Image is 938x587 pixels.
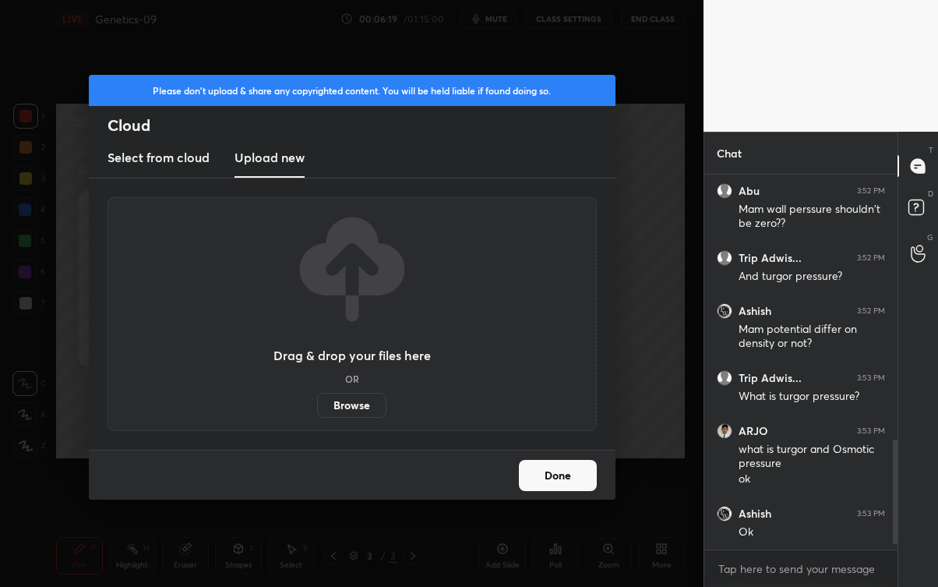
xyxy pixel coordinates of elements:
div: what is turgor and Osmotic pressure [739,442,885,472]
p: Chat [704,133,754,174]
p: G [927,232,933,243]
div: 3:53 PM [857,426,885,436]
img: default.png [717,250,732,266]
div: ok [739,472,885,487]
p: D [928,188,933,200]
div: 3:52 PM [857,253,885,263]
img: 618d3a87f3834f3ab9d82d7bd23d763a.jpg [717,303,732,319]
div: Please don't upload & share any copyrighted content. You will be held liable if found doing so. [89,75,615,106]
div: 3:53 PM [857,373,885,383]
div: 3:52 PM [857,306,885,316]
h2: Cloud [108,115,615,136]
h6: Trip Adwis... [739,251,802,265]
div: Mam potential differ on density or not? [739,322,885,352]
img: 808054d8e26e45289994f61101d61ca8.jpg [717,423,732,439]
img: default.png [717,370,732,386]
h3: Select from cloud [108,148,210,167]
div: Mam wall perssure shouldn't be zero?? [739,202,885,232]
h3: Drag & drop your files here [273,349,431,362]
h6: Abu [739,184,760,198]
p: T [929,144,933,156]
h6: Ashish [739,507,771,521]
h3: Upload new [235,148,305,167]
div: 3:52 PM [857,186,885,196]
div: Ok [739,525,885,540]
h6: Trip Adwis... [739,371,802,385]
h5: OR [345,374,359,384]
div: And turgor pressure? [739,269,885,285]
img: default.png [717,183,732,199]
h6: Ashish [739,304,771,318]
div: What is turgor pressure? [739,389,885,405]
img: 618d3a87f3834f3ab9d82d7bd23d763a.jpg [717,506,732,522]
h6: ARJO [739,424,768,438]
div: 3:53 PM [857,509,885,518]
div: grid [704,175,897,550]
button: Done [519,460,597,491]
